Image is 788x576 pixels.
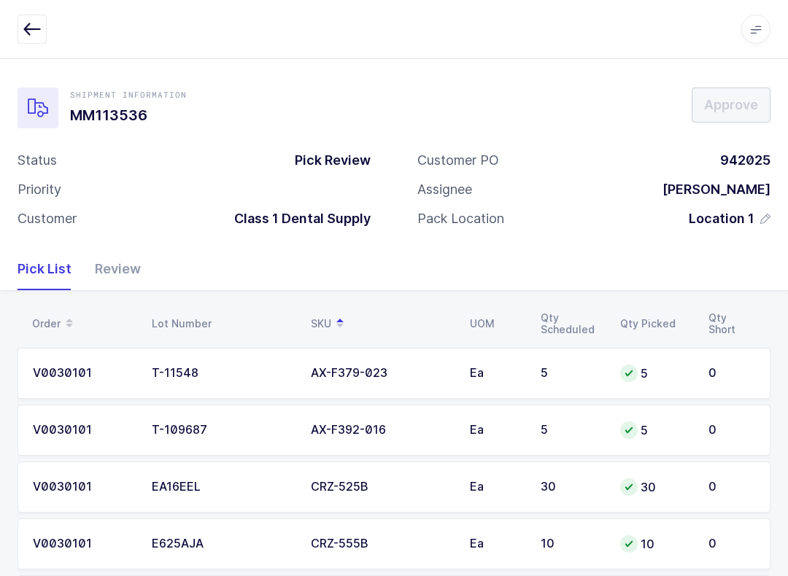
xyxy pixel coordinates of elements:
div: 5 [541,367,603,380]
div: Priority [18,181,61,198]
div: SKU [311,311,452,336]
div: Customer [18,210,77,227]
span: 942025 [720,152,770,168]
div: Ea [470,480,523,494]
div: Qty Short [708,312,756,335]
div: Assignee [417,181,472,198]
div: Qty Scheduled [541,312,603,335]
div: UOM [470,318,523,330]
div: Pick List [18,248,83,290]
div: CRZ-555B [311,537,452,550]
div: V0030101 [33,367,134,380]
div: 10 [620,535,691,553]
div: V0030101 [33,424,134,437]
div: 5 [620,365,691,382]
div: Shipment Information [70,89,187,101]
div: AX-F379-023 [311,367,452,380]
h1: MM113536 [70,104,187,127]
div: Customer PO [417,152,499,169]
div: EA16EEL [152,480,293,494]
div: 10 [541,537,603,550]
div: Review [83,248,141,290]
div: Status [18,152,57,169]
div: E625AJA [152,537,293,550]
div: Ea [470,367,523,380]
div: 30 [620,478,691,496]
div: T-109687 [152,424,293,437]
span: Location 1 [689,210,754,227]
div: 30 [541,480,603,494]
div: Pick Review [283,152,371,169]
div: 0 [708,424,755,437]
div: Qty Picked [620,318,691,330]
div: Ea [470,537,523,550]
span: Approve [704,96,758,114]
div: Pack Location [417,210,504,227]
div: Class 1 Dental Supply [223,210,371,227]
div: Lot Number [152,318,293,330]
div: 0 [708,367,755,380]
div: [PERSON_NAME] [651,181,770,198]
div: 5 [541,424,603,437]
div: Ea [470,424,523,437]
div: V0030101 [33,480,134,494]
button: Approve [692,87,770,122]
div: 0 [708,480,755,494]
div: 5 [620,421,691,439]
div: AX-F392-016 [311,424,452,437]
div: T-11548 [152,367,293,380]
div: 0 [708,537,755,550]
div: V0030101 [33,537,134,550]
button: Location 1 [689,210,770,227]
div: CRZ-525B [311,480,452,494]
div: Order [32,311,134,336]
